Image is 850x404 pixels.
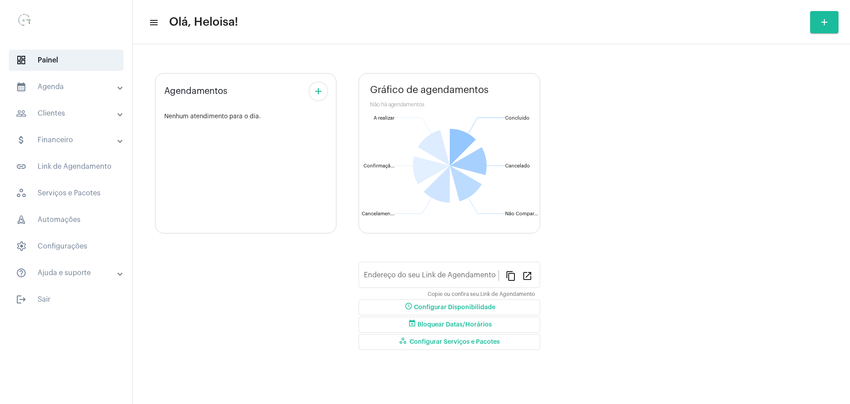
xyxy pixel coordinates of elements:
text: Não Compar... [505,211,538,216]
mat-expansion-panel-header: sidenav iconClientes [5,103,132,124]
mat-panel-title: Clientes [16,108,118,119]
mat-icon: content_copy [506,270,516,281]
span: Agendamentos [164,86,228,96]
span: sidenav icon [16,214,27,225]
input: Link [364,273,498,281]
mat-icon: add [313,86,324,97]
mat-icon: sidenav icon [16,135,27,145]
mat-icon: event_busy [407,319,417,330]
button: Configurar Disponibilidade [359,299,540,315]
button: Bloquear Datas/Horários [359,317,540,333]
mat-expansion-panel-header: sidenav iconFinanceiro [5,129,132,151]
span: Sair [9,289,124,310]
span: Configurações [9,236,124,257]
mat-hint: Copie ou confira seu Link de Agendamento [428,291,535,298]
mat-icon: schedule [403,302,414,313]
mat-icon: sidenav icon [16,294,27,305]
span: Configurar Disponibilidade [403,304,495,311]
span: sidenav icon [16,55,27,66]
span: Gráfico de agendamentos [370,85,489,95]
mat-icon: sidenav icon [16,268,27,278]
mat-icon: sidenav icon [149,17,158,28]
mat-panel-title: Agenda [16,82,118,92]
span: Automações [9,209,124,230]
button: Configurar Serviços e Pacotes [359,334,540,350]
div: Nenhum atendimento para o dia. [164,113,327,120]
span: Link de Agendamento [9,156,124,177]
text: A realizar [374,116,394,120]
mat-icon: open_in_new [522,270,533,281]
span: Serviços e Pacotes [9,183,124,204]
mat-icon: sidenav icon [16,161,27,172]
mat-expansion-panel-header: sidenav iconAgenda [5,76,132,97]
mat-expansion-panel-header: sidenav iconAjuda e suporte [5,262,132,284]
img: 0d939d3e-dcd2-0964-4adc-7f8e0d1a206f.png [7,4,42,40]
mat-panel-title: Ajuda e suporte [16,268,118,278]
mat-icon: workspaces_outlined [399,337,410,347]
span: Painel [9,50,124,71]
span: Configurar Serviços e Pacotes [399,339,500,345]
text: Concluído [505,116,529,120]
span: sidenav icon [16,241,27,252]
mat-panel-title: Financeiro [16,135,118,145]
span: Olá, Heloisa! [169,15,238,29]
mat-icon: sidenav icon [16,82,27,92]
span: sidenav icon [16,188,27,198]
mat-icon: add [819,17,830,27]
span: Bloquear Datas/Horários [407,322,492,328]
text: Confirmaçã... [363,163,394,169]
text: Cancelamen... [362,211,394,216]
text: Cancelado [505,163,530,168]
mat-icon: sidenav icon [16,108,27,119]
